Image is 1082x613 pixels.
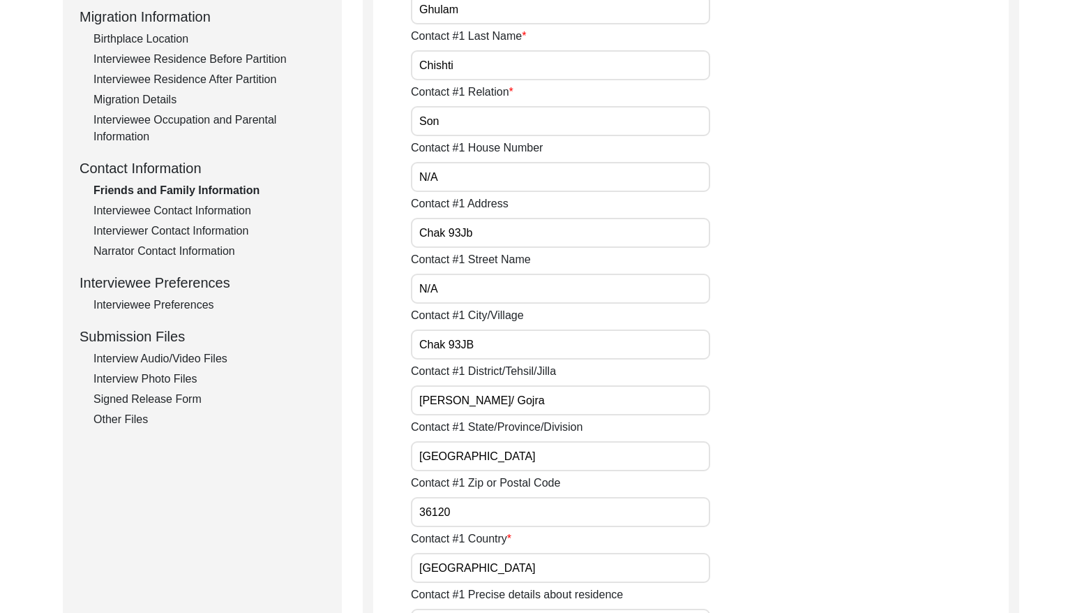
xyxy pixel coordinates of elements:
[80,326,325,347] div: Submission Files
[93,243,325,260] div: Narrator Contact Information
[411,84,513,101] label: Contact #1 Relation
[93,51,325,68] div: Interviewee Residence Before Partition
[93,71,325,88] div: Interviewee Residence After Partition
[93,202,325,219] div: Interviewee Contact Information
[411,195,509,212] label: Contact #1 Address
[411,531,511,547] label: Contact #1 Country
[411,140,543,156] label: Contact #1 House Number
[93,391,325,408] div: Signed Release Form
[411,475,560,492] label: Contact #1 Zip or Postal Code
[411,586,623,603] label: Contact #1 Precise details about residence
[80,272,325,293] div: Interviewee Preferences
[93,371,325,387] div: Interview Photo Files
[80,158,325,179] div: Contact Information
[93,112,325,145] div: Interviewee Occupation and Parental Information
[80,6,325,27] div: Migration Information
[93,411,325,428] div: Other Files
[411,307,524,324] label: Contact #1 City/Village
[93,91,325,108] div: Migration Details
[93,297,325,313] div: Interviewee Preferences
[93,223,325,239] div: Interviewer Contact Information
[411,28,526,45] label: Contact #1 Last Name
[411,419,583,436] label: Contact #1 State/Province/Division
[93,182,325,199] div: Friends and Family Information
[411,251,531,268] label: Contact #1 Street Name
[411,363,556,380] label: Contact #1 District/Tehsil/Jilla
[93,350,325,367] div: Interview Audio/Video Files
[93,31,325,47] div: Birthplace Location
